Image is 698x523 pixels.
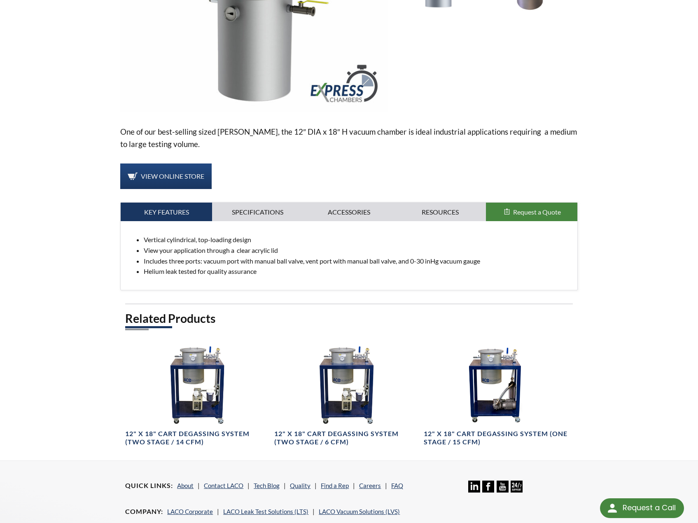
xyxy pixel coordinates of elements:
[254,482,280,489] a: Tech Blog
[511,486,523,494] a: 24/7 Support
[125,481,173,490] h4: Quick Links
[120,126,578,150] p: One of our best-selling sized [PERSON_NAME], the 12″ DIA x 18″ H vacuum chamber is ideal industri...
[120,163,212,189] a: View Online Store
[359,482,381,489] a: Careers
[121,203,212,222] a: Key Features
[303,203,395,222] a: Accessories
[144,234,571,245] li: Vertical cylindrical, top-loading design
[486,203,577,222] button: Request a Quote
[290,482,310,489] a: Quality
[167,508,213,515] a: LACO Corporate
[321,482,349,489] a: Find a Rep
[212,203,303,222] a: Specifications
[513,208,561,216] span: Request a Quote
[223,508,308,515] a: LACO Leak Test Solutions (LTS)
[125,430,269,447] h4: 12" X 18" Cart Degassing System (Two Stage / 14 CFM)
[274,344,418,447] a: VDS1218006HS Degassing System, front view12" X 18" Cart Degassing System (Two Stage / 6 CFM)
[424,430,568,447] h4: 12" X 18" Cart Degassing System (One Stage / 15 CFM)
[424,344,568,447] a: VDS1218015S Two Stage Degassing System image12" X 18" Cart Degassing System (One Stage / 15 CFM)
[144,256,571,266] li: Includes three ports: vacuum port with manual ball valve, vent port with manual ball valve, and 0...
[319,508,400,515] a: LACO Vacuum Solutions (LVS)
[144,245,571,256] li: View your application through a clear acrylic lid
[274,430,418,447] h4: 12" X 18" Cart Degassing System (Two Stage / 6 CFM)
[144,266,571,277] li: Helium leak tested for quality assurance
[125,344,269,447] a: VDS1218015HS Degassing System image12" X 18" Cart Degassing System (Two Stage / 14 CFM)
[600,498,684,518] div: Request a Call
[125,311,573,326] h2: Related Products
[177,482,194,489] a: About
[125,507,163,516] h4: Company
[511,481,523,493] img: 24/7 Support Icon
[606,502,619,515] img: round button
[141,172,204,180] span: View Online Store
[391,482,403,489] a: FAQ
[623,498,676,517] div: Request a Call
[395,203,486,222] a: Resources
[204,482,243,489] a: Contact LACO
